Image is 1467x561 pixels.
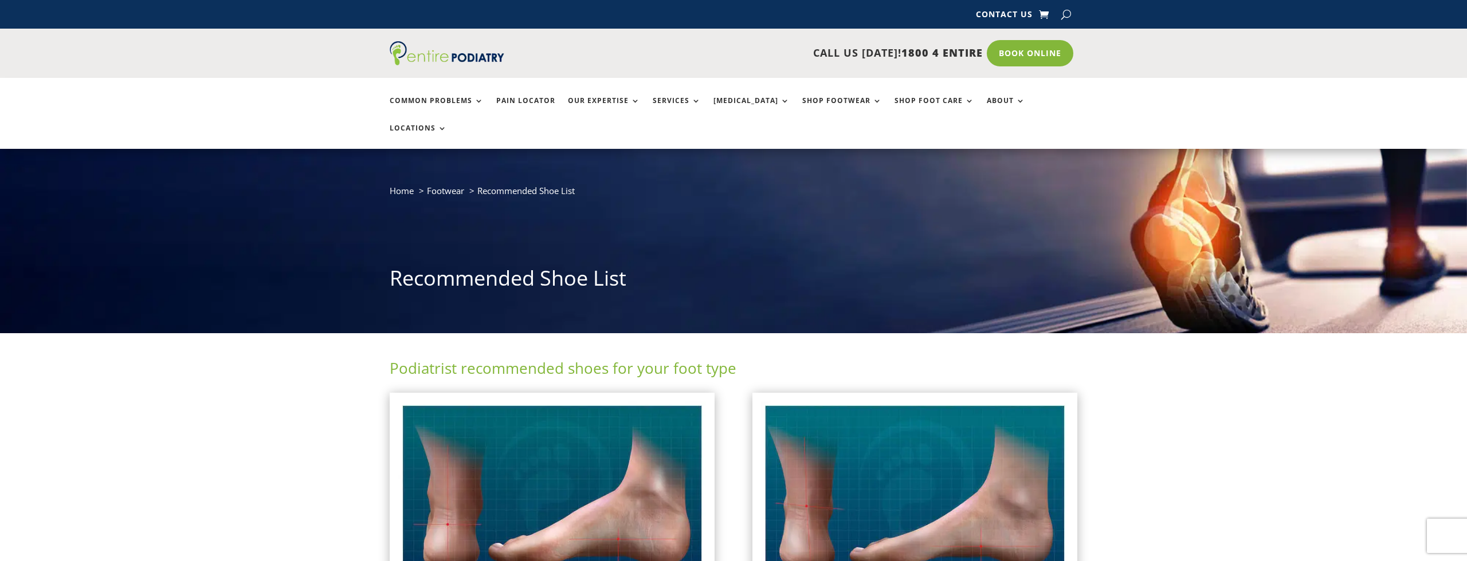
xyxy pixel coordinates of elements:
[568,97,640,121] a: Our Expertise
[390,358,1077,384] h2: Podiatrist recommended shoes for your foot type
[390,183,1077,207] nav: breadcrumb
[653,97,701,121] a: Services
[390,41,504,65] img: logo (1)
[987,40,1073,66] a: Book Online
[390,97,484,121] a: Common Problems
[390,264,1077,298] h1: Recommended Shoe List
[477,185,575,196] span: Recommended Shoe List
[496,97,555,121] a: Pain Locator
[427,185,464,196] a: Footwear
[390,56,504,68] a: Entire Podiatry
[901,46,983,60] span: 1800 4 ENTIRE
[987,97,1025,121] a: About
[548,46,983,61] p: CALL US [DATE]!
[713,97,790,121] a: [MEDICAL_DATA]
[895,97,974,121] a: Shop Foot Care
[976,10,1033,23] a: Contact Us
[390,124,447,149] a: Locations
[390,185,414,196] a: Home
[802,97,882,121] a: Shop Footwear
